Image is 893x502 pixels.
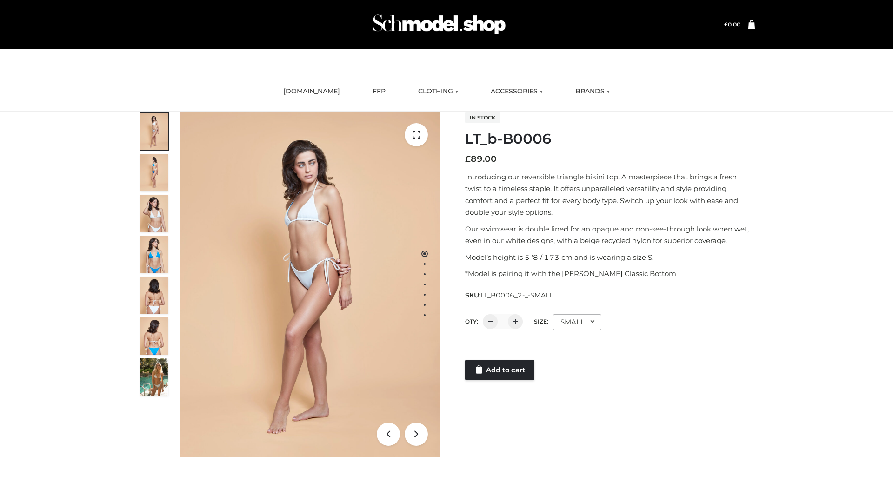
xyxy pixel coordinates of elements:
[140,317,168,355] img: ArielClassicBikiniTop_CloudNine_AzureSky_OW114ECO_8-scaled.jpg
[484,81,550,102] a: ACCESSORIES
[465,290,554,301] span: SKU:
[140,358,168,396] img: Arieltop_CloudNine_AzureSky2.jpg
[465,131,755,147] h1: LT_b-B0006
[465,318,478,325] label: QTY:
[140,195,168,232] img: ArielClassicBikiniTop_CloudNine_AzureSky_OW114ECO_3-scaled.jpg
[366,81,393,102] a: FFP
[534,318,548,325] label: Size:
[724,21,740,28] bdi: 0.00
[140,236,168,273] img: ArielClassicBikiniTop_CloudNine_AzureSky_OW114ECO_4-scaled.jpg
[553,314,601,330] div: SMALL
[465,154,497,164] bdi: 89.00
[724,21,728,28] span: £
[568,81,617,102] a: BRANDS
[140,113,168,150] img: ArielClassicBikiniTop_CloudNine_AzureSky_OW114ECO_1-scaled.jpg
[465,171,755,218] p: Introducing our reversible triangle bikini top. A masterpiece that brings a fresh twist to a time...
[465,251,755,264] p: Model’s height is 5 ‘8 / 173 cm and is wearing a size S.
[140,154,168,191] img: ArielClassicBikiniTop_CloudNine_AzureSky_OW114ECO_2-scaled.jpg
[465,154,471,164] span: £
[140,277,168,314] img: ArielClassicBikiniTop_CloudNine_AzureSky_OW114ECO_7-scaled.jpg
[465,268,755,280] p: *Model is pairing it with the [PERSON_NAME] Classic Bottom
[180,112,440,457] img: ArielClassicBikiniTop_CloudNine_AzureSky_OW114ECO_1
[465,223,755,247] p: Our swimwear is double lined for an opaque and non-see-through look when wet, even in our white d...
[465,360,534,380] a: Add to cart
[724,21,740,28] a: £0.00
[411,81,465,102] a: CLOTHING
[480,291,553,299] span: LT_B0006_2-_-SMALL
[369,6,509,43] img: Schmodel Admin 964
[465,112,500,123] span: In stock
[276,81,347,102] a: [DOMAIN_NAME]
